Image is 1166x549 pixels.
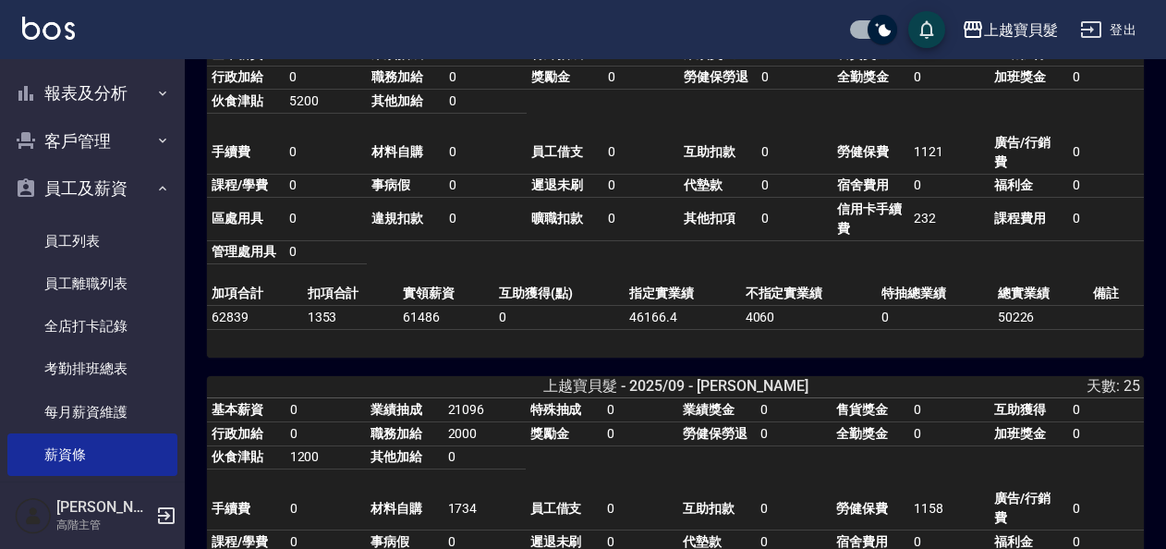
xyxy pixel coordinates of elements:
span: 特殊抽成 [530,402,582,417]
span: 伙食津貼 [212,93,263,108]
td: 0 [757,66,832,90]
a: 考勤排班總表 [7,348,177,390]
span: 代墊款 [683,534,722,549]
span: 其他加給 [371,93,423,108]
span: 其他扣項 [684,211,735,226]
span: 事病假 [370,534,409,549]
span: 職務加給 [370,426,422,441]
span: 勞健保勞退 [684,69,748,84]
h5: [PERSON_NAME] [56,498,151,517]
span: 遲退未刷 [530,534,582,549]
td: 21096 [443,398,526,422]
button: 上越寶貝髮 [954,11,1065,49]
span: 勞健保勞退 [683,426,747,441]
span: 售貨獎金 [837,46,889,61]
span: 售貨獎金 [836,402,888,417]
table: a dense table [207,43,1144,283]
span: 勞健保費 [837,144,889,159]
span: 福利金 [994,534,1033,549]
td: 0 [909,174,990,198]
td: 0 [444,66,527,90]
span: 行政加給 [212,426,263,441]
span: 信用卡手續費 [837,201,902,236]
td: 0 [285,422,366,446]
td: 0 [603,131,679,175]
button: 登出 [1073,13,1144,47]
span: 行政加給 [212,69,263,84]
td: 0 [285,131,367,175]
td: 0 [1068,174,1144,198]
span: 管理處用具 [212,244,276,259]
button: save [908,11,945,48]
span: 互助獲得 [994,46,1046,61]
td: 不指定實業績 [741,282,878,306]
td: 0 [444,131,527,175]
td: 50226 [993,306,1089,330]
span: 其他加給 [370,449,422,464]
span: 事病假 [371,177,410,192]
td: 特抽總業績 [877,282,993,306]
span: 廣告/行銷費 [994,491,1051,525]
td: 備註 [1088,282,1144,306]
div: 上越寶貝髮 [984,18,1058,42]
span: 課程/學費 [212,534,268,549]
span: 獎勵金 [530,426,569,441]
span: 基本薪資 [212,402,263,417]
span: 課程/學費 [212,177,268,192]
button: 報表及分析 [7,69,177,117]
td: 扣項合計 [303,282,399,306]
td: 0 [756,398,832,422]
button: 員工及薪資 [7,165,177,213]
td: 0 [757,131,832,175]
span: 區處用具 [212,211,263,226]
div: 天數: 25 [833,377,1140,396]
span: 員工借支 [530,501,582,516]
span: 互助扣款 [683,501,735,516]
span: 材料自購 [370,501,422,516]
td: 0 [909,422,990,446]
span: 上越寶貝髮 - 2025/09 - [PERSON_NAME] [543,377,808,396]
td: 46166.4 [625,306,741,330]
span: 獎勵金 [531,69,570,84]
span: 業績獎金 [683,402,735,417]
span: 業績獎金 [684,46,735,61]
span: 手續費 [212,144,250,159]
td: 0 [602,422,678,446]
span: 代墊款 [684,177,723,192]
td: 61486 [398,306,494,330]
td: 實領薪資 [398,282,494,306]
p: 高階主管 [56,517,151,533]
td: 0 [285,487,366,531]
a: 員工離職列表 [7,262,177,305]
a: 每月薪資維護 [7,391,177,433]
span: 特殊抽成 [531,46,583,61]
td: 指定實業績 [625,282,741,306]
span: 全勤獎金 [836,426,888,441]
span: 宿舍費用 [837,177,889,192]
td: 0 [1068,487,1144,531]
span: 互助獲得 [994,402,1046,417]
span: 業績抽成 [371,46,423,61]
td: 1200 [285,445,366,470]
span: 曠職扣款 [531,211,583,226]
span: 手續費 [212,501,250,516]
td: 0 [285,398,366,422]
span: 基本薪資 [212,46,263,61]
td: 0 [1068,198,1144,241]
img: Person [15,497,52,534]
span: 加班獎金 [994,69,1046,84]
td: 0 [1068,66,1144,90]
td: 0 [909,398,990,422]
td: 加項合計 [207,282,303,306]
td: 62839 [207,306,303,330]
span: 互助扣款 [684,144,735,159]
td: 0 [494,306,625,330]
td: 0 [877,306,993,330]
td: 1734 [443,487,526,531]
td: 0 [285,240,367,264]
td: 0 [444,90,527,114]
a: 員工列表 [7,220,177,262]
td: 0 [1068,398,1144,422]
span: 全勤獎金 [837,69,889,84]
span: 材料自購 [371,144,423,159]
